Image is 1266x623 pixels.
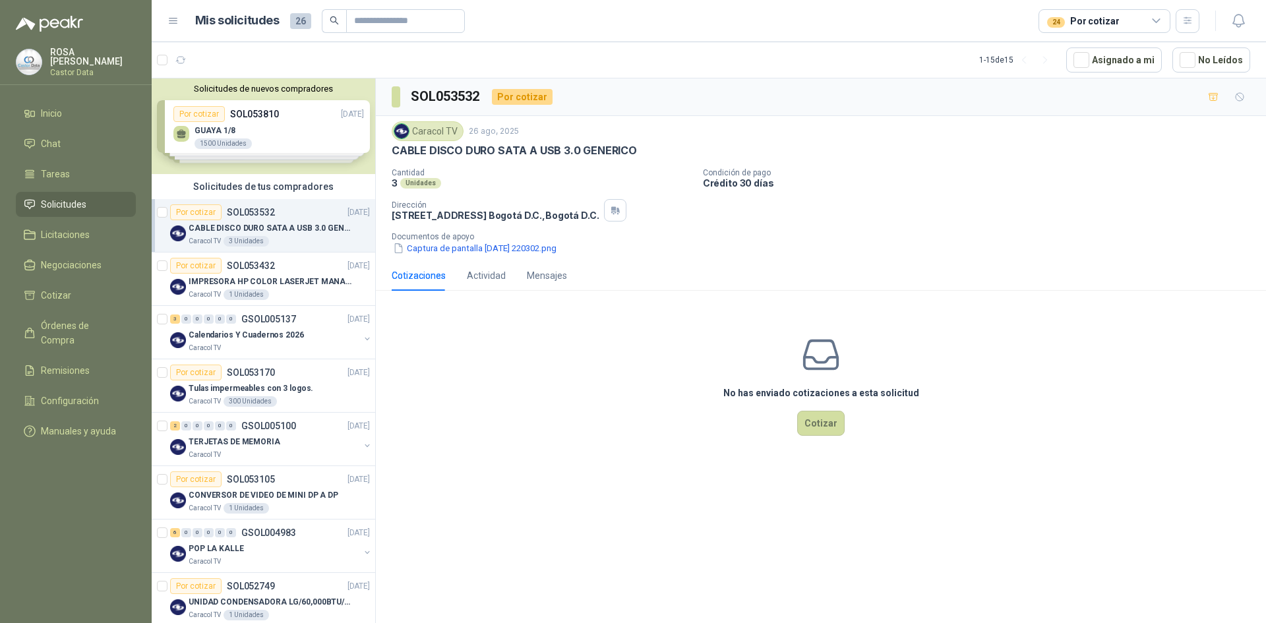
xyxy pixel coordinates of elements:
p: TERJETAS DE MEMORIA [189,436,280,448]
div: 0 [204,314,214,324]
p: [DATE] [347,527,370,539]
div: 300 Unidades [224,396,277,407]
p: POP LA KALLE [189,543,244,555]
div: 0 [193,314,202,324]
span: search [330,16,339,25]
p: GSOL004983 [241,528,296,537]
div: 0 [215,528,225,537]
a: Remisiones [16,358,136,383]
p: CABLE DISCO DURO SATA A USB 3.0 GENERICO [189,222,353,235]
div: 2 [170,421,180,430]
div: Unidades [400,178,441,189]
img: Company Logo [170,492,186,508]
h3: No has enviado cotizaciones a esta solicitud [723,386,919,400]
p: Caracol TV [189,503,221,514]
span: Manuales y ayuda [41,424,116,438]
div: 1 Unidades [224,610,269,620]
p: IMPRESORA HP COLOR LASERJET MANAGED E45028DN [189,276,353,288]
span: 26 [290,13,311,29]
p: [DATE] [347,206,370,219]
img: Company Logo [16,49,42,74]
p: Caracol TV [189,236,221,247]
p: SOL053432 [227,261,275,270]
div: 0 [226,314,236,324]
img: Logo peakr [16,16,83,32]
span: Órdenes de Compra [41,318,123,347]
div: Por cotizar [1047,14,1119,28]
p: ROSA [PERSON_NAME] [50,47,136,66]
img: Company Logo [170,439,186,455]
span: Licitaciones [41,227,90,242]
p: Caracol TV [189,610,221,620]
p: Castor Data [50,69,136,76]
p: Caracol TV [189,556,221,567]
p: Caracol TV [189,396,221,407]
div: 0 [181,314,191,324]
p: CABLE DISCO DURO SATA A USB 3.0 GENERICO [392,144,637,158]
div: 1 Unidades [224,289,269,300]
h1: Mis solicitudes [195,11,280,30]
p: SOL053105 [227,475,275,484]
a: 2 0 0 0 0 0 GSOL005100[DATE] Company LogoTERJETAS DE MEMORIACaracol TV [170,418,373,460]
button: Asignado a mi [1066,47,1162,73]
div: 0 [204,528,214,537]
p: SOL053170 [227,368,275,377]
p: [DATE] [347,580,370,593]
div: 1 - 15 de 15 [979,49,1056,71]
a: Por cotizarSOL053532[DATE] Company LogoCABLE DISCO DURO SATA A USB 3.0 GENERICOCaracol TV3 Unidades [152,199,375,252]
div: Solicitudes de nuevos compradoresPor cotizarSOL053810[DATE] GUAYA 1/81500 UnidadesPor cotizarSOL0... [152,78,375,174]
p: GSOL005137 [241,314,296,324]
div: 0 [226,528,236,537]
img: Company Logo [170,279,186,295]
div: Solicitudes de tus compradores [152,174,375,199]
p: Calendarios Y Cuadernos 2026 [189,329,304,341]
button: Solicitudes de nuevos compradores [157,84,370,94]
div: Por cotizar [492,89,553,105]
img: Company Logo [170,332,186,348]
a: Solicitudes [16,192,136,217]
a: Por cotizarSOL053170[DATE] Company LogoTulas impermeables con 3 logos.Caracol TV300 Unidades [152,359,375,413]
div: Por cotizar [170,365,222,380]
a: Cotizar [16,283,136,308]
div: Por cotizar [170,578,222,594]
div: Actividad [467,268,506,283]
p: Condición de pago [703,168,1261,177]
a: Inicio [16,101,136,126]
div: Caracol TV [392,121,464,141]
p: Caracol TV [189,450,221,460]
span: Tareas [41,167,70,181]
span: Negociaciones [41,258,102,272]
a: Tareas [16,162,136,187]
img: Company Logo [170,386,186,401]
div: Por cotizar [170,258,222,274]
a: Licitaciones [16,222,136,247]
div: 6 [170,528,180,537]
p: CONVERSOR DE VIDEO DE MINI DP A DP [189,489,338,502]
p: 3 [392,177,398,189]
span: Configuración [41,394,99,408]
span: Remisiones [41,363,90,378]
img: Company Logo [394,124,409,138]
div: Cotizaciones [392,268,446,283]
p: SOL053532 [227,208,275,217]
div: 0 [204,421,214,430]
p: [DATE] [347,313,370,326]
a: Órdenes de Compra [16,313,136,353]
a: Configuración [16,388,136,413]
button: Captura de pantalla [DATE] 220302.png [392,241,558,255]
div: 24 [1047,17,1065,28]
p: Crédito 30 días [703,177,1261,189]
div: 0 [181,528,191,537]
p: Dirección [392,200,599,210]
p: SOL052749 [227,581,275,591]
span: Inicio [41,106,62,121]
div: Mensajes [527,268,567,283]
h3: SOL053532 [411,86,481,107]
p: [DATE] [347,420,370,432]
p: Documentos de apoyo [392,232,1261,241]
span: Cotizar [41,288,71,303]
img: Company Logo [170,599,186,615]
span: Solicitudes [41,197,86,212]
p: [DATE] [347,367,370,379]
button: Cotizar [797,411,845,436]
